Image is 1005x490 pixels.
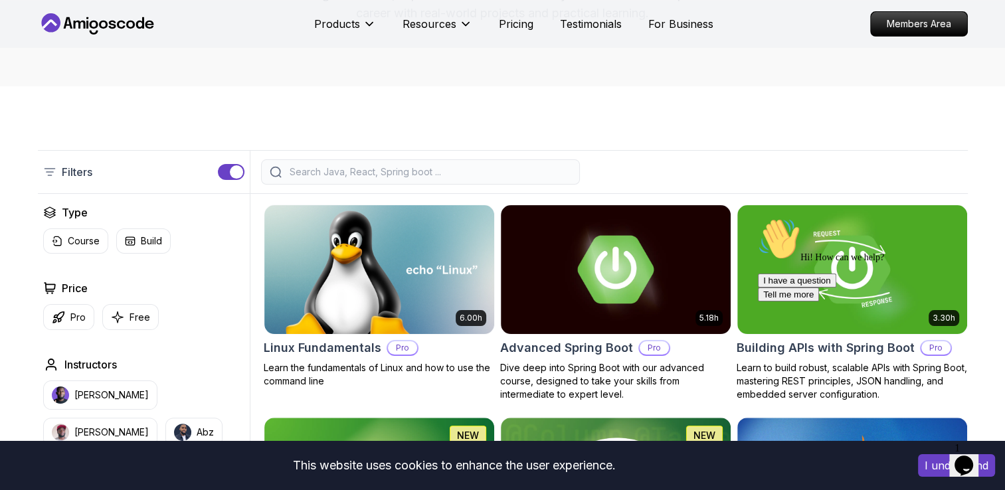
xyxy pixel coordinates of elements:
button: Products [314,16,376,42]
p: Abz [197,426,214,439]
p: Course [68,234,100,248]
a: Linux Fundamentals card6.00hLinux FundamentalsProLearn the fundamentals of Linux and how to use t... [264,204,495,388]
p: Pro [70,311,86,324]
p: Learn the fundamentals of Linux and how to use the command line [264,361,495,388]
h2: Price [62,280,88,296]
div: This website uses cookies to enhance the user experience. [10,451,898,480]
img: Building APIs with Spring Boot card [737,205,967,334]
h2: Instructors [64,357,117,372]
iframe: chat widget [949,437,992,477]
p: Pro [388,341,417,355]
a: Advanced Spring Boot card5.18hAdvanced Spring BootProDive deep into Spring Boot with our advanced... [500,204,731,401]
p: Members Area [871,12,967,36]
button: Build [116,228,171,254]
p: Filters [62,164,92,180]
h2: Building APIs with Spring Boot [737,339,915,357]
p: Pro [640,341,669,355]
img: instructor img [52,386,69,404]
a: Pricing [499,16,533,32]
p: NEW [693,429,715,442]
div: 👋Hi! How can we help?I have a questionTell me more [5,5,244,89]
p: Learn to build robust, scalable APIs with Spring Boot, mastering REST principles, JSON handling, ... [737,361,968,401]
p: NEW [457,429,479,442]
button: Free [102,304,159,330]
iframe: chat widget [753,212,992,430]
a: Testimonials [560,16,622,32]
span: Hi! How can we help? [5,40,132,50]
button: Accept cookies [918,454,995,477]
h2: Advanced Spring Boot [500,339,633,357]
button: Resources [403,16,472,42]
h2: Linux Fundamentals [264,339,381,357]
img: instructor img [174,424,191,441]
p: Dive deep into Spring Boot with our advanced course, designed to take your skills from intermedia... [500,361,731,401]
button: Pro [43,304,94,330]
img: instructor img [52,424,69,441]
p: Build [141,234,162,248]
p: Free [130,311,150,324]
p: [PERSON_NAME] [74,388,149,402]
p: 5.18h [699,313,719,323]
a: Members Area [870,11,968,37]
a: For Business [648,16,713,32]
img: Linux Fundamentals card [264,205,494,334]
button: instructor img[PERSON_NAME] [43,380,157,410]
p: Resources [403,16,456,32]
a: Building APIs with Spring Boot card3.30hBuilding APIs with Spring BootProLearn to build robust, s... [737,204,968,401]
p: [PERSON_NAME] [74,426,149,439]
img: :wave: [5,5,48,48]
button: instructor img[PERSON_NAME] [43,418,157,447]
button: Tell me more [5,75,66,89]
button: I have a question [5,61,84,75]
button: instructor imgAbz [165,418,223,447]
button: Course [43,228,108,254]
img: Advanced Spring Boot card [501,205,731,334]
p: Products [314,16,360,32]
p: 6.00h [460,313,482,323]
input: Search Java, React, Spring boot ... [287,165,571,179]
h2: Type [62,204,88,220]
